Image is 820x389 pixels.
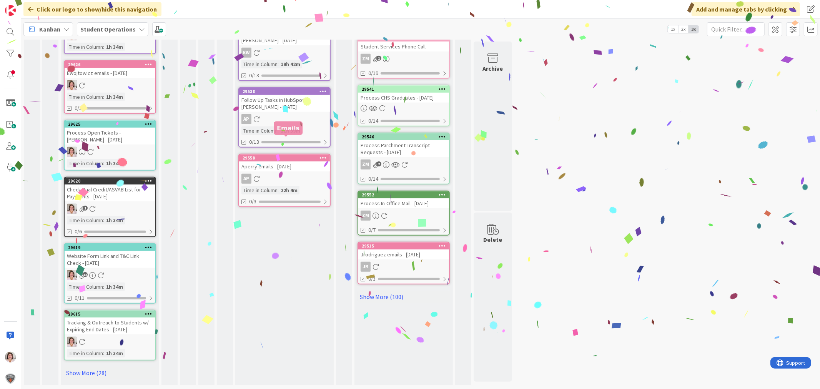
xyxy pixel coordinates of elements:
[65,311,155,334] div: 29615Tracking & Outreach to Students w/ Expiring End Dates - [DATE]
[65,147,155,157] div: EW
[368,226,376,234] span: 0/7
[65,121,155,128] div: 29625
[358,86,449,103] div: 29541Process CHS Graduates - [DATE]
[65,185,155,201] div: Check Dual Credit/ASVAB List for Payments - [DATE]
[358,133,449,157] div: 29546Process Parchment Transcript Requests - [DATE]
[241,174,251,184] div: AP
[67,43,103,51] div: Time in Column
[358,211,449,221] div: ZM
[241,126,278,135] div: Time in Column
[65,61,155,78] div: 29626Ewojtowicz emails - [DATE]
[358,198,449,208] div: Process In-Office Mail - [DATE]
[239,161,330,171] div: Aperry emails - [DATE]
[103,93,104,101] span: :
[239,48,330,58] div: EW
[362,192,449,198] div: 29552
[362,86,449,92] div: 29541
[278,186,279,194] span: :
[67,283,103,291] div: Time in Column
[376,161,381,166] span: 2
[65,270,155,280] div: EW
[39,25,60,34] span: Kanban
[239,174,330,184] div: AP
[368,275,376,283] span: 0/3
[83,272,88,277] span: 12
[104,93,125,101] div: 1h 34m
[239,88,330,112] div: 29538Follow Up Tasks in HubSpot - [PERSON_NAME] - [DATE]
[67,204,77,214] img: EW
[239,114,330,124] div: AP
[67,159,103,168] div: Time in Column
[65,80,155,90] div: EW
[249,71,259,80] span: 0/13
[104,43,125,51] div: 1h 34m
[65,311,155,318] div: 29615
[358,262,449,272] div: JR
[65,244,155,268] div: 29619Website Form Link and T&C Link Check - [DATE]
[692,2,800,16] div: Add and manage tabs by clicking
[358,160,449,170] div: ZM
[104,216,125,224] div: 1h 34m
[75,294,85,302] span: 0/11
[241,114,251,124] div: AP
[278,60,279,68] span: :
[68,311,155,317] div: 29615
[68,121,155,127] div: 29625
[241,48,251,58] div: EW
[484,235,502,244] div: Delete
[67,337,77,347] img: EW
[358,249,449,259] div: Jrodriguez emails - [DATE]
[358,35,449,52] div: 29593Student Services Phone Call
[483,64,503,73] div: Archive
[80,25,136,33] b: Student Operations
[65,178,155,185] div: 29620
[241,186,278,194] div: Time in Column
[103,349,104,357] span: :
[249,198,256,206] span: 0/3
[358,54,449,64] div: ZM
[358,191,449,208] div: 29552Process In-Office Mail - [DATE]
[239,155,330,171] div: 29558Aperry emails - [DATE]
[103,216,104,224] span: :
[65,68,155,78] div: Ewojtowicz emails - [DATE]
[64,367,156,379] a: Show More (28)
[103,159,104,168] span: :
[358,133,449,140] div: 29546
[68,178,155,184] div: 29620
[67,349,103,357] div: Time in Column
[361,54,371,64] div: ZM
[239,155,330,161] div: 29558
[103,43,104,51] span: :
[239,88,330,95] div: 29538
[65,121,155,145] div: 29625Process Open Tickets - [PERSON_NAME] - [DATE]
[678,25,689,33] span: 2x
[239,95,330,112] div: Follow Up Tasks in HubSpot - [PERSON_NAME] - [DATE]
[243,155,330,161] div: 29558
[707,22,765,36] input: Quick Filter...
[243,89,330,94] div: 29538
[104,283,125,291] div: 1h 34m
[65,204,155,214] div: EW
[362,243,449,249] div: 29515
[65,337,155,347] div: EW
[358,93,449,103] div: Process CHS Graduates - [DATE]
[104,349,125,357] div: 1h 34m
[104,159,125,168] div: 1h 34m
[65,251,155,268] div: Website Form Link and T&C Link Check - [DATE]
[358,191,449,198] div: 29552
[67,216,103,224] div: Time in Column
[75,104,82,112] span: 0/3
[362,134,449,140] div: 29546
[5,5,16,16] img: Visit kanbanzone.com
[368,175,378,183] span: 0/14
[103,283,104,291] span: :
[277,125,299,132] h5: Emails
[65,244,155,251] div: 29619
[361,262,371,272] div: JR
[368,117,378,125] span: 0/14
[241,60,278,68] div: Time in Column
[358,86,449,93] div: 29541
[65,61,155,68] div: 29626
[67,93,103,101] div: Time in Column
[67,270,77,280] img: EW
